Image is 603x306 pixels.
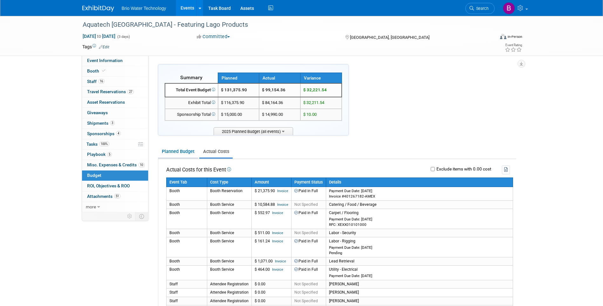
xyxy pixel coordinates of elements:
[82,87,148,97] a: Travel Reservations27
[503,2,515,14] img: Brandye Gahagan
[251,187,291,200] td: $ 21,375.90
[251,177,291,187] th: Amount
[82,108,148,118] a: Giveaways
[98,79,105,84] span: 16
[329,222,510,227] div: RFC: XEXX010101000
[329,194,510,199] div: Invoice #401267182-AMEX
[87,100,125,105] span: Asset Reservations
[87,194,120,199] span: Attachments
[326,209,513,229] td: Carpet / Flooring
[251,237,291,257] td: $ 161.24
[195,33,232,40] button: Committed
[199,146,233,157] a: Actual Costs
[207,265,251,280] td: Booth Service
[82,160,148,170] a: Misc. Expenses & Credits10
[291,177,326,187] th: Payment Status
[87,131,121,136] span: Sponsorships
[207,280,251,288] td: Attendee Registration
[166,209,207,229] td: Booth
[82,97,148,108] a: Asset Reservations
[180,74,202,80] span: Summary
[272,231,283,235] a: Invoice
[303,100,324,105] span: $ 32,211.54
[272,239,283,243] a: Invoice
[82,56,148,66] a: Event Information
[277,189,288,193] a: Invoice
[82,44,109,50] td: Tags
[166,200,207,209] td: Booth
[251,200,291,209] td: $ 10,584.88
[87,162,145,167] span: Misc. Expenses & Credits
[86,204,96,209] span: more
[166,265,207,280] td: Booth
[251,289,291,297] td: $ 0.00
[221,87,247,92] span: $ 131,375.90
[272,211,283,215] a: Invoice
[166,229,207,237] td: Booth
[82,170,148,181] a: Budget
[207,229,251,237] td: Booth Service
[207,237,251,257] td: Booth Service
[326,265,513,280] td: Utility - Electrical
[124,212,135,220] td: Personalize Event Tab Strip
[221,100,244,105] span: $ 116,375.90
[87,89,134,94] span: Travel Reservations
[207,200,251,209] td: Booth Service
[251,280,291,288] td: $ 0.00
[291,209,326,229] td: Paid in Full
[166,165,231,174] td: Actual Costs for this Event
[166,297,207,305] td: Staff
[117,35,130,39] span: (3 days)
[329,245,510,250] div: Payment Due Date: [DATE]
[214,127,293,135] span: 2025 Planned Budget (all events)
[87,79,105,84] span: Staff
[82,191,148,202] a: Attachments51
[326,237,513,257] td: Labor - Rigging
[251,297,291,305] td: $ 0.00
[329,217,510,222] div: Payment Due Date: [DATE]
[465,3,495,14] a: Search
[107,152,112,157] span: 5
[82,181,148,191] a: ROI, Objectives & ROO
[303,112,317,117] span: $ 10.00
[96,34,102,39] span: to
[505,44,522,47] div: Event Rating
[166,289,207,297] td: Staff
[251,229,291,237] td: $ 511.00
[82,33,116,39] span: [DATE] [DATE]
[326,229,513,237] td: Labor - Security
[110,121,115,125] span: 3
[102,69,105,73] i: Booth reservation complete
[116,131,121,136] span: 4
[294,290,318,295] span: Not Specified
[127,89,134,94] span: 27
[166,237,207,257] td: Booth
[474,6,489,11] span: Search
[87,68,106,73] span: Booth
[207,289,251,297] td: Attendee Registration
[82,150,148,160] a: Playbook5
[259,109,300,121] td: $ 14,990.00
[326,280,513,288] td: [PERSON_NAME]
[251,209,291,229] td: $ 552.97
[135,212,148,220] td: Toggle Event Tabs
[207,297,251,305] td: Attendee Registration
[168,87,215,93] div: Total Event Budget
[122,6,166,11] span: Brio Water Technology
[326,289,513,297] td: [PERSON_NAME]
[168,112,215,118] div: Sponsorship Total
[326,200,513,209] td: Catering / Food / Beverage
[82,77,148,87] a: Staff16
[114,194,120,198] span: 51
[326,177,513,187] th: Details
[82,5,114,12] img: ExhibitDay
[303,87,327,92] span: $ 32,221.54
[500,34,506,39] img: Format-Inperson.png
[326,297,513,305] td: [PERSON_NAME]
[329,251,510,255] div: Pending
[82,66,148,76] a: Booth
[87,183,130,188] span: ROI, Objectives & ROO
[291,265,326,280] td: Paid in Full
[80,19,485,31] div: Aquatech [GEOGRAPHIC_DATA] - Featuring Lago Products
[251,257,291,265] td: $ 1,071.00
